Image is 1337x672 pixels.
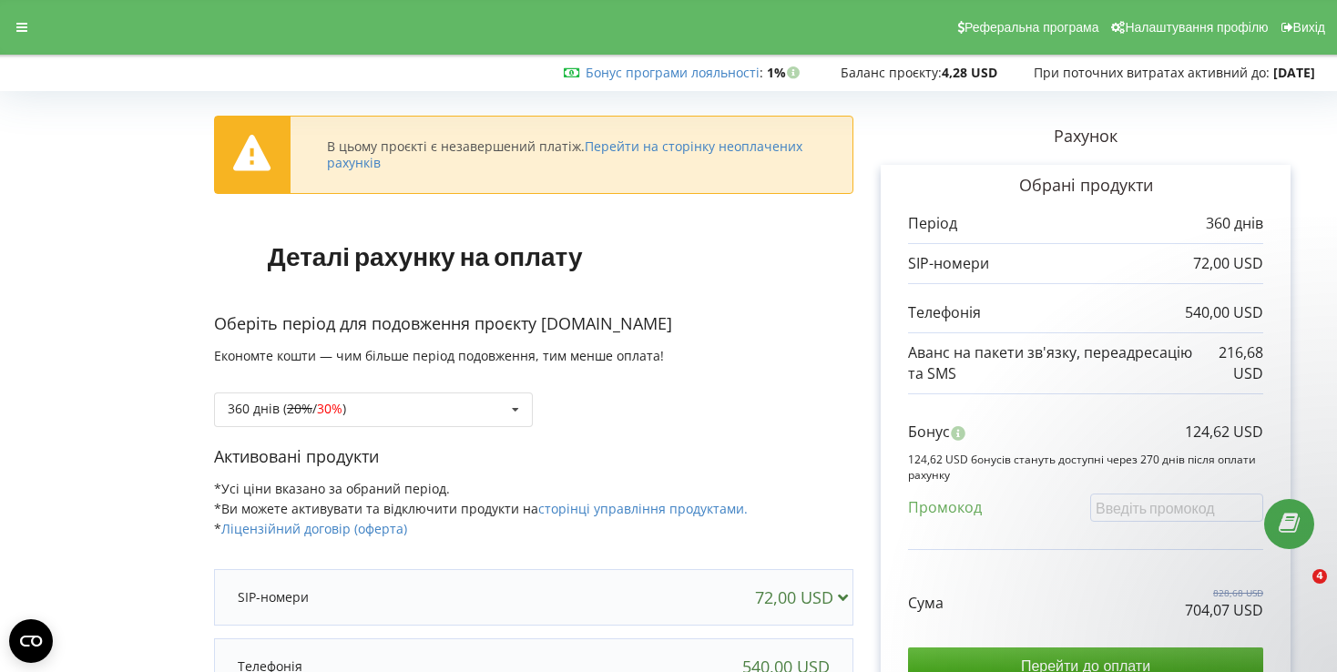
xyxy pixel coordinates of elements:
span: Економте кошти — чим більше період подовження, тим менше оплата! [214,347,664,364]
p: 704,07 USD [1185,600,1263,621]
p: Оберіть період для подовження проєкту [DOMAIN_NAME] [214,312,853,336]
iframe: Intercom live chat [1275,569,1319,613]
span: При поточних витратах активний до: [1034,64,1270,81]
p: 124,62 USD [1185,422,1263,443]
a: Перейти на сторінку неоплачених рахунків [327,137,802,171]
h1: Деталі рахунку на оплату [214,212,636,300]
p: 360 днів [1206,213,1263,234]
span: *Ви можете активувати та відключити продукти на [214,500,748,517]
a: Ліцензійний договір (оферта) [221,520,407,537]
span: Налаштування профілю [1125,20,1268,35]
p: Бонус [908,422,950,443]
span: *Усі ціни вказано за обраний період. [214,480,450,497]
strong: [DATE] [1273,64,1315,81]
div: В цьому проєкті є незавершений платіж. [327,138,816,171]
span: : [586,64,763,81]
span: 30% [317,400,342,417]
p: Рахунок [853,125,1318,148]
span: Реферальна програма [964,20,1099,35]
strong: 1% [767,64,804,81]
p: Аванс на пакети зв'язку, переадресацію та SMS [908,342,1196,384]
a: сторінці управління продуктами. [538,500,748,517]
button: Open CMP widget [9,619,53,663]
p: 124,62 USD бонусів стануть доступні через 270 днів після оплати рахунку [908,452,1263,483]
p: SIP-номери [908,253,989,274]
p: SIP-номери [238,588,309,606]
p: Промокод [908,497,982,518]
a: Бонус програми лояльності [586,64,760,81]
p: Обрані продукти [908,174,1263,198]
div: 360 днів ( / ) [228,402,346,415]
span: 4 [1312,569,1327,584]
strong: 4,28 USD [942,64,997,81]
s: 20% [287,400,312,417]
p: 72,00 USD [1193,253,1263,274]
p: Телефонія [908,302,981,323]
p: Активовані продукти [214,445,853,469]
p: 540,00 USD [1185,302,1263,323]
p: Період [908,213,957,234]
span: Вихід [1293,20,1325,35]
input: Введіть промокод [1090,494,1263,522]
div: 72,00 USD [755,588,856,606]
p: 828,68 USD [1185,586,1263,599]
span: Баланс проєкту: [841,64,942,81]
p: Сума [908,593,944,614]
p: 216,68 USD [1196,342,1263,384]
